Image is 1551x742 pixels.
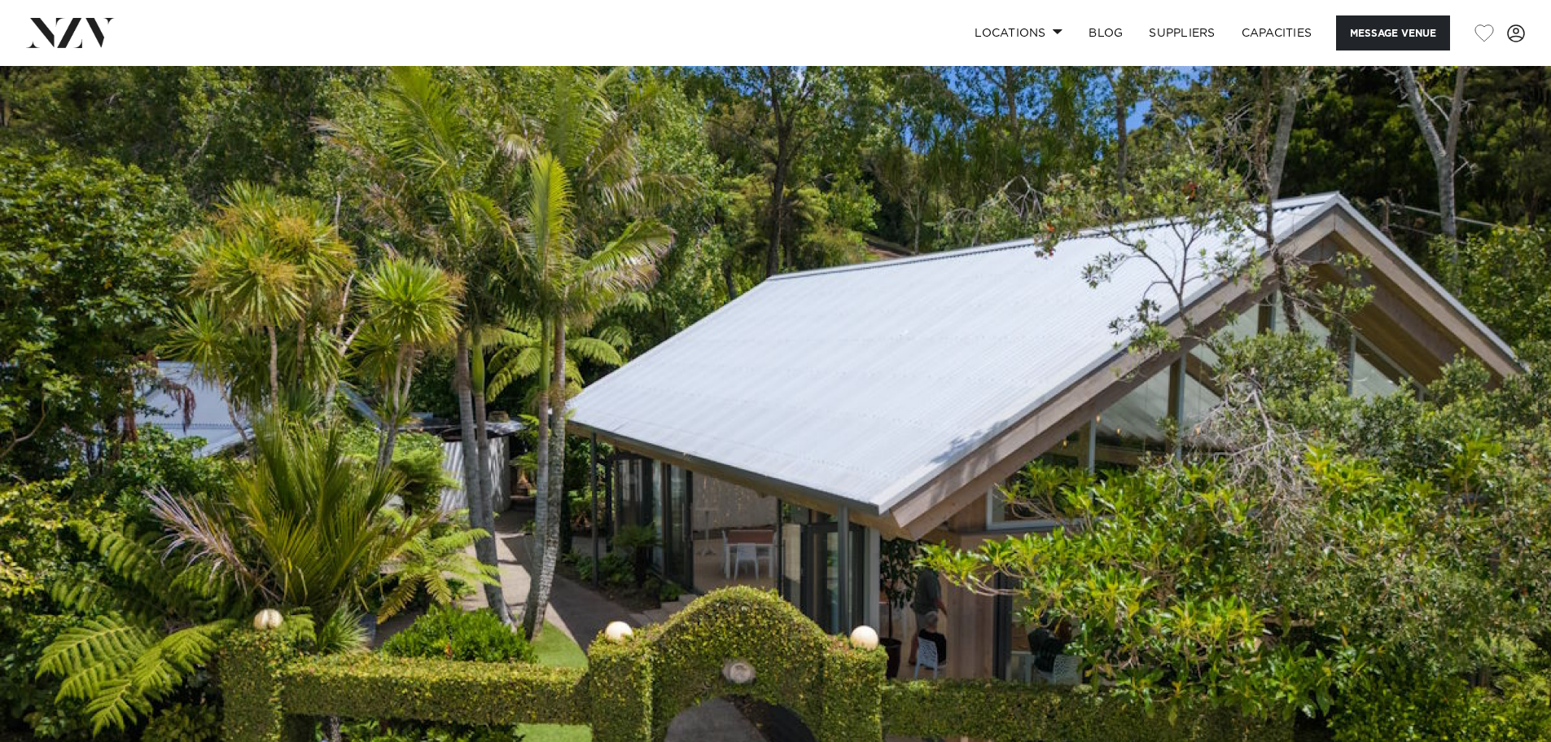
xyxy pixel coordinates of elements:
[1229,15,1325,50] a: Capacities
[1336,15,1450,50] button: Message Venue
[26,18,115,47] img: nzv-logo.png
[1136,15,1228,50] a: SUPPLIERS
[962,15,1076,50] a: Locations
[1076,15,1136,50] a: BLOG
